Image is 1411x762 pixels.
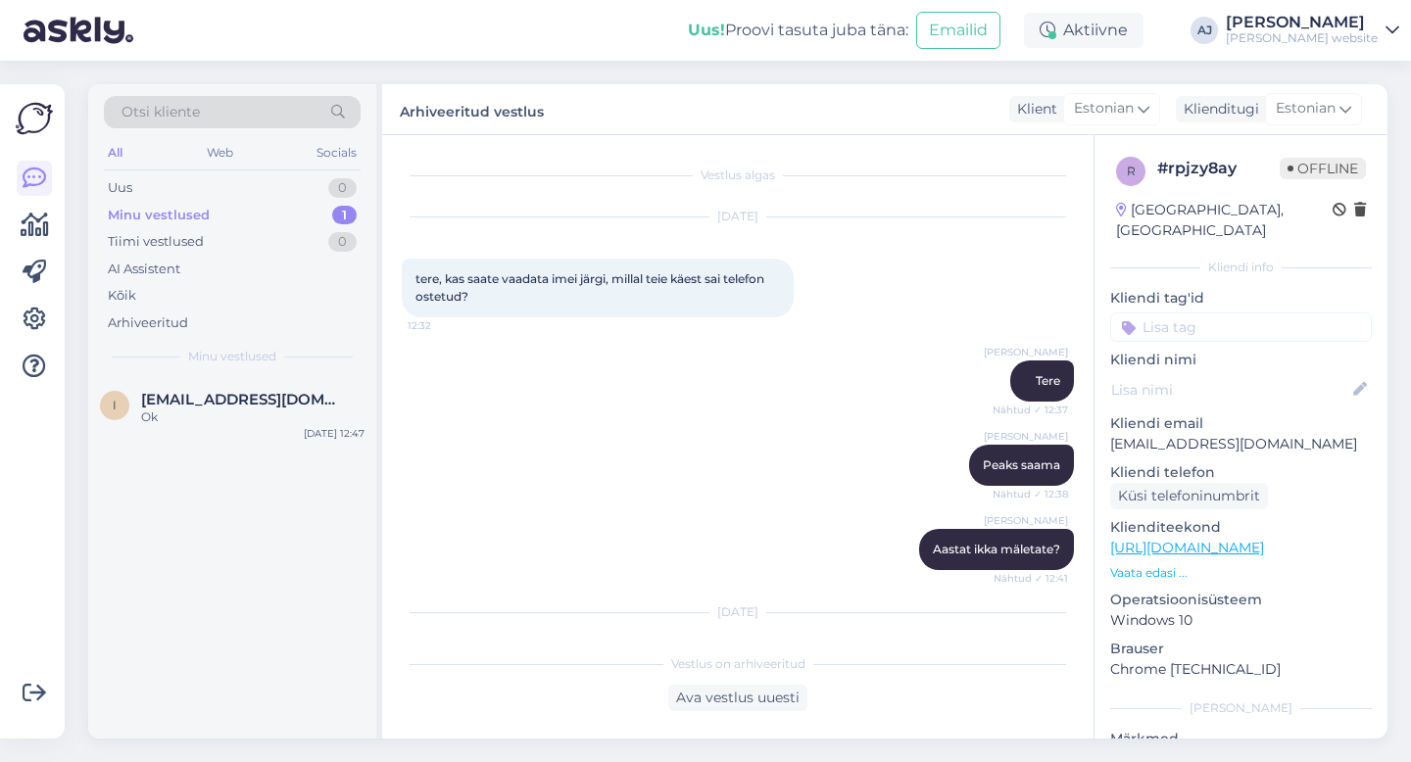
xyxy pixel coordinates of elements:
[108,260,180,279] div: AI Assistent
[668,685,807,711] div: Ava vestlus uuesti
[402,167,1074,184] div: Vestlus algas
[1110,539,1264,556] a: [URL][DOMAIN_NAME]
[328,232,357,252] div: 0
[1191,17,1218,44] div: AJ
[1280,158,1366,179] span: Offline
[983,457,1060,472] span: Peaks saama
[304,426,365,441] div: [DATE] 12:47
[994,571,1068,586] span: Nähtud ✓ 12:41
[328,178,357,198] div: 0
[1116,200,1333,241] div: [GEOGRAPHIC_DATA], [GEOGRAPHIC_DATA]
[108,178,132,198] div: Uus
[993,487,1068,501] span: Nähtud ✓ 12:38
[188,348,276,365] span: Minu vestlused
[984,429,1068,444] span: [PERSON_NAME]
[104,140,126,166] div: All
[688,21,725,39] b: Uus!
[984,345,1068,359] span: [PERSON_NAME]
[1110,610,1372,631] p: Windows 10
[1157,157,1280,180] div: # rpjzy8ay
[402,208,1074,225] div: [DATE]
[1110,288,1372,309] p: Kliendi tag'id
[408,318,481,333] span: 12:32
[203,140,237,166] div: Web
[1009,99,1057,119] div: Klient
[108,206,210,225] div: Minu vestlused
[993,403,1068,417] span: Nähtud ✓ 12:37
[688,19,908,42] div: Proovi tasuta juba täna:
[1024,13,1143,48] div: Aktiivne
[332,206,357,225] div: 1
[1110,564,1372,582] p: Vaata edasi ...
[1226,15,1399,46] a: [PERSON_NAME][PERSON_NAME] website
[1110,483,1268,509] div: Küsi telefoninumbrit
[313,140,361,166] div: Socials
[1127,164,1136,178] span: r
[1074,98,1134,119] span: Estonian
[1036,373,1060,388] span: Tere
[108,313,188,333] div: Arhiveeritud
[984,513,1068,528] span: [PERSON_NAME]
[1110,434,1372,454] p: [EMAIL_ADDRESS][DOMAIN_NAME]
[1110,413,1372,434] p: Kliendi email
[1176,99,1259,119] div: Klienditugi
[1110,312,1372,342] input: Lisa tag
[1226,15,1378,30] div: [PERSON_NAME]
[671,655,805,673] span: Vestlus on arhiveeritud
[1110,259,1372,276] div: Kliendi info
[1110,659,1372,680] p: Chrome [TECHNICAL_ID]
[1110,517,1372,538] p: Klienditeekond
[108,232,204,252] div: Tiimi vestlused
[400,96,544,122] label: Arhiveeritud vestlus
[122,102,200,122] span: Otsi kliente
[933,542,1060,556] span: Aastat ikka mäletate?
[113,398,117,412] span: i
[1110,462,1372,483] p: Kliendi telefon
[916,12,1000,49] button: Emailid
[402,603,1074,621] div: [DATE]
[1110,729,1372,749] p: Märkmed
[1226,30,1378,46] div: [PERSON_NAME] website
[141,408,365,426] div: Ok
[1110,350,1372,370] p: Kliendi nimi
[1110,590,1372,610] p: Operatsioonisüsteem
[1110,639,1372,659] p: Brauser
[415,271,767,304] span: tere, kas saate vaadata imei järgi, millal teie käest sai telefon ostetud?
[1110,699,1372,717] div: [PERSON_NAME]
[108,286,136,306] div: Kõik
[1111,379,1349,401] input: Lisa nimi
[1276,98,1336,119] span: Estonian
[141,391,345,408] span: info@noveba.com
[16,100,53,137] img: Askly Logo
